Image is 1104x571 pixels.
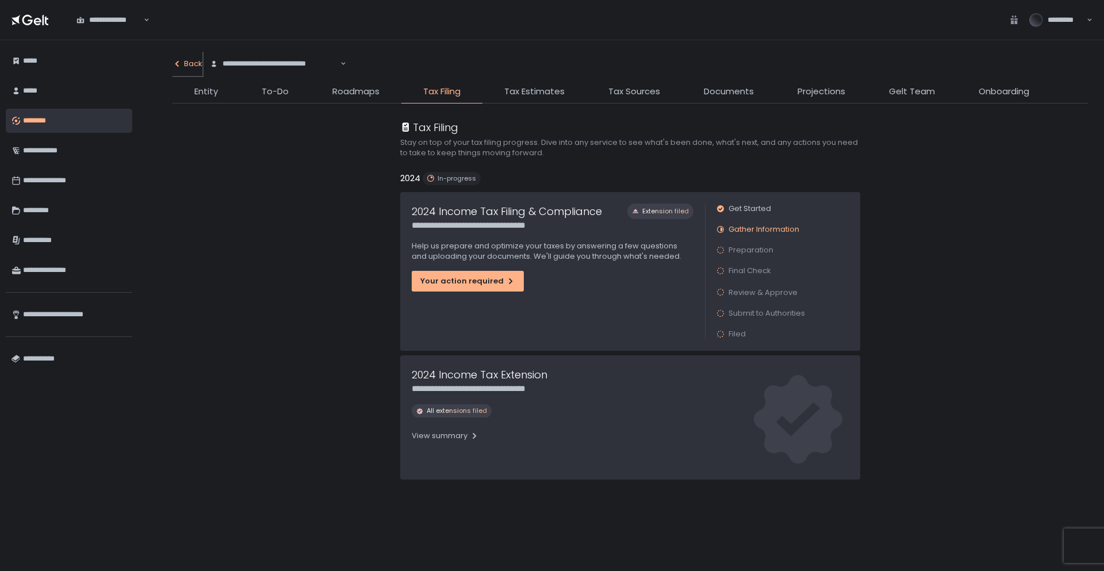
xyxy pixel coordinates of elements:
span: Review & Approve [729,287,798,298]
button: View summary [412,427,479,445]
span: Final Check [729,266,771,276]
span: All extensions filed [427,407,487,415]
span: Projections [798,85,845,98]
span: Gather Information [729,224,799,235]
span: Roadmaps [332,85,379,98]
button: Your action required [412,271,524,292]
span: Tax Estimates [504,85,565,98]
h2: Stay on top of your tax filing progress. Dive into any service to see what's been done, what's ne... [400,137,860,158]
div: Search for option [69,8,149,32]
span: Gelt Team [889,85,935,98]
h2: 2024 [400,172,420,185]
span: Entity [194,85,218,98]
span: Filed [729,329,746,339]
span: Submit to Authorities [729,308,805,319]
span: Preparation [729,245,773,255]
span: In-progress [438,174,476,183]
div: Your action required [420,276,515,286]
div: Back [172,59,202,69]
span: Onboarding [979,85,1029,98]
h1: 2024 Income Tax Filing & Compliance [412,204,602,219]
button: Back [172,52,202,76]
span: Get Started [729,204,771,214]
div: View summary [412,431,479,441]
p: Help us prepare and optimize your taxes by answering a few questions and uploading your documents... [412,241,693,262]
span: Documents [704,85,754,98]
input: Search for option [142,14,143,26]
span: To-Do [262,85,289,98]
span: Tax Filing [423,85,461,98]
div: Search for option [202,52,346,76]
span: Extension filed [642,207,689,216]
span: Tax Sources [608,85,660,98]
div: Tax Filing [400,120,458,135]
h1: 2024 Income Tax Extension [412,367,547,382]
